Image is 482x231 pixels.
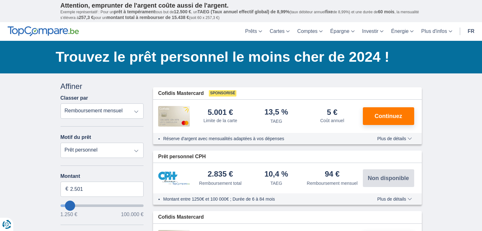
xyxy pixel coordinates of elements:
button: Continuez [363,107,414,125]
li: Réserve d'argent avec mensualités adaptées à vos dépenses [163,135,359,142]
input: wantToBorrow [61,204,144,207]
a: Plus d'infos [417,22,456,41]
img: pret personnel CPH Banque [158,172,190,185]
div: 2.835 € [208,170,233,179]
span: Cofidis Mastercard [158,214,204,221]
div: Affiner [61,81,144,92]
div: TAEG [270,118,282,124]
div: 94 € [325,170,340,179]
div: Remboursement mensuel [307,180,357,186]
span: Cofidis Mastercard [158,90,204,97]
span: 1.250 € [61,212,77,217]
label: Classer par [61,95,88,101]
span: 100.000 € [121,212,144,217]
label: Motif du prêt [61,134,91,140]
p: Attention, emprunter de l'argent coûte aussi de l'argent. [61,2,422,9]
a: Prêts [241,22,266,41]
span: 60 mois [378,9,395,14]
span: Sponsorisé [209,90,236,97]
span: Non disponible [368,175,409,181]
div: 5 € [327,109,337,116]
div: 13,5 % [264,108,288,117]
span: Plus de détails [377,136,412,141]
button: Non disponible [363,169,414,187]
li: Montant entre 1250€ et 100 000€ ; Durée de 6 à 84 mois [163,196,359,202]
a: fr [464,22,478,41]
span: Plus de détails [377,197,412,201]
span: Prêt personnel CPH [158,153,206,160]
div: TAEG [270,180,282,186]
a: Comptes [293,22,326,41]
span: Continuez [375,113,402,119]
a: Cartes [266,22,293,41]
p: Exemple représentatif : Pour un tous but de , un (taux débiteur annuel de 8,99%) et une durée de ... [61,9,422,21]
span: TAEG (Taux annuel effectif global) de 8,99% [197,9,289,14]
span: fixe [325,9,333,14]
div: 10,4 % [264,170,288,179]
button: Plus de détails [372,136,416,141]
a: Énergie [387,22,417,41]
span: prêt à tempérament [114,9,155,14]
button: Plus de détails [372,197,416,202]
a: Investir [358,22,388,41]
span: 257,3 € [79,15,94,20]
label: Montant [61,173,144,179]
div: Coût annuel [320,117,344,124]
img: pret personnel Cofidis CC [158,106,190,126]
div: Limite de la carte [203,117,237,124]
h1: Trouvez le prêt personnel le moins cher de 2024 ! [56,47,422,67]
span: montant total à rembourser de 15.438 € [106,15,189,20]
span: 12.500 € [174,9,191,14]
a: Épargne [326,22,358,41]
div: Remboursement total [199,180,241,186]
div: 5.001 € [208,109,233,116]
img: TopCompare [8,26,79,36]
span: € [66,185,68,193]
